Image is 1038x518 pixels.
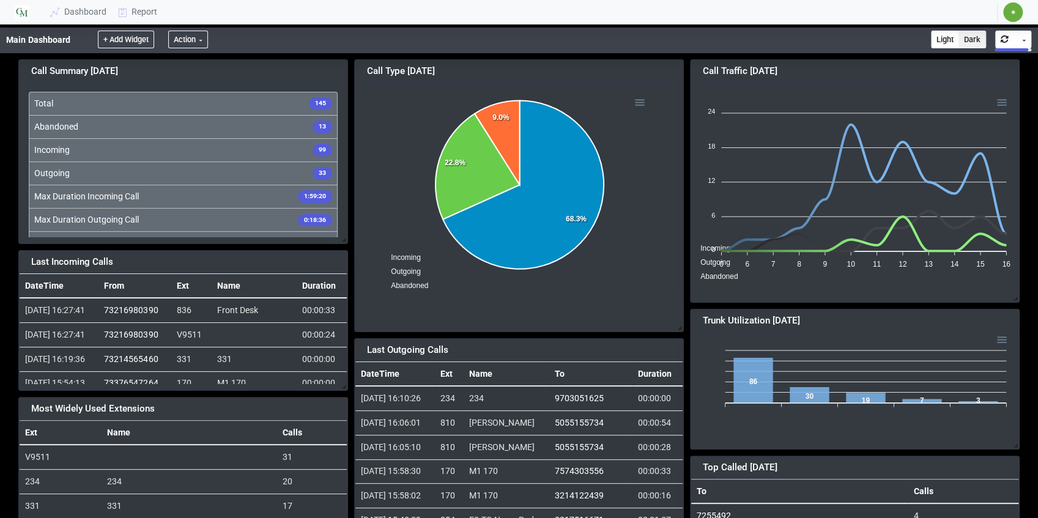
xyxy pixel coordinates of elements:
th: Name [212,273,297,298]
span: 145 [309,97,332,110]
td: 00:00:00 [632,386,683,410]
span: Abandoned [391,281,428,290]
button: Action [168,31,208,48]
th: To [691,479,908,503]
tspan: 13 [924,259,933,268]
th: Ext [435,361,464,386]
td: 170 [435,484,464,508]
div: Last Outgoing Calls [367,343,640,357]
td: 234 [20,470,102,494]
div: Call Type [DATE] [367,64,640,78]
a: 73216980390 [104,305,158,315]
td: 836 [171,298,212,322]
tspan: 12 [708,177,715,184]
th: To [549,361,633,386]
td: [PERSON_NAME] [464,435,549,459]
a: 7574303556 [555,466,604,476]
tspan: 16 [1002,259,1010,268]
tspan: 12 [899,259,907,268]
a: 73216980390 [104,330,158,339]
tspan: T9026(26.1) [790,411,829,420]
tspan: 40 [711,377,719,384]
td: M1 170 [212,371,297,396]
tspan: 80 [711,355,719,363]
tspan: 6 [711,211,715,218]
th: Ext [171,273,212,298]
tspan: 7 [771,259,776,268]
div: Menu [996,333,1006,343]
span: 1:59:20 [298,190,332,203]
td: 331 [171,347,212,371]
span: [DATE] 00:56:10 [273,237,332,250]
tspan: 24 [708,108,715,115]
td: 00:00:00 [297,347,347,371]
td: [DATE] 16:27:41 [20,298,99,322]
span: Incoming [391,253,421,261]
span: Incoming [700,243,730,252]
div: Top Called [DATE] [703,461,976,475]
td: [DATE] 16:27:41 [20,323,99,347]
td: [DATE] 15:58:30 [355,459,435,484]
td: M1 170 [464,459,549,484]
th: DateTime [355,361,435,386]
tspan: 0 [719,259,724,268]
th: DateTime [20,273,99,298]
tspan: 10 [847,259,855,268]
li: Outgoing [29,161,338,185]
a: Dashboard [45,1,113,23]
a: Report [113,1,163,23]
td: 00:00:24 [297,323,347,347]
a: 5055155734 [555,418,604,427]
span: Outgoing [391,267,421,276]
div: Call Traffic [DATE] [703,64,976,78]
span: Outgoing [700,258,730,267]
tspan: 20 [711,387,719,394]
div: Last Incoming Calls [31,255,305,269]
tspan: 11 [873,259,881,268]
td: [DATE] 15:58:02 [355,484,435,508]
a: 3214122439 [555,490,604,500]
td: [PERSON_NAME] [464,411,549,435]
a: 5055155734 [555,442,604,452]
td: 331 [102,494,277,518]
td: [DATE] 16:19:36 [20,347,99,371]
td: [DATE] 16:10:26 [355,386,435,410]
td: V9511 [20,445,102,469]
td: 31 [277,445,347,469]
button: + Add Widget [98,31,154,48]
td: 234 [435,386,464,410]
td: 170 [435,459,464,484]
img: Logo [15,5,29,20]
td: Front Desk [212,298,297,322]
th: Calls [908,479,1018,503]
tspan: T9025(25.3) [902,411,941,420]
a: 73376547264 [104,378,158,388]
tspan: 0 [715,398,719,405]
td: 20 [277,470,347,494]
tspan: 9 [823,259,827,268]
div: Menu [633,95,643,106]
li: Abandoned [29,115,338,139]
span: Abandoned [700,272,738,281]
tspan: 8 [797,259,801,268]
li: Max Duration Outgoing Call [29,208,338,232]
td: 17 [277,494,347,518]
td: 331 [212,347,297,371]
tspan: T9025(25.2) [845,411,885,420]
th: Name [464,361,549,386]
button: Light [931,31,959,48]
td: 234 [102,470,277,494]
td: 00:00:00 [297,371,347,396]
th: Duration [297,273,347,298]
td: [DATE] 16:05:10 [355,435,435,459]
td: M1 170 [464,484,549,508]
td: 00:00:28 [632,435,683,459]
td: 00:00:33 [632,459,683,484]
tspan: 18 [708,142,715,150]
th: Calls [277,420,347,445]
li: First Call [29,231,338,255]
span: 0:18:36 [298,214,332,227]
td: [DATE] 16:06:01 [355,411,435,435]
td: 331 [20,494,102,518]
